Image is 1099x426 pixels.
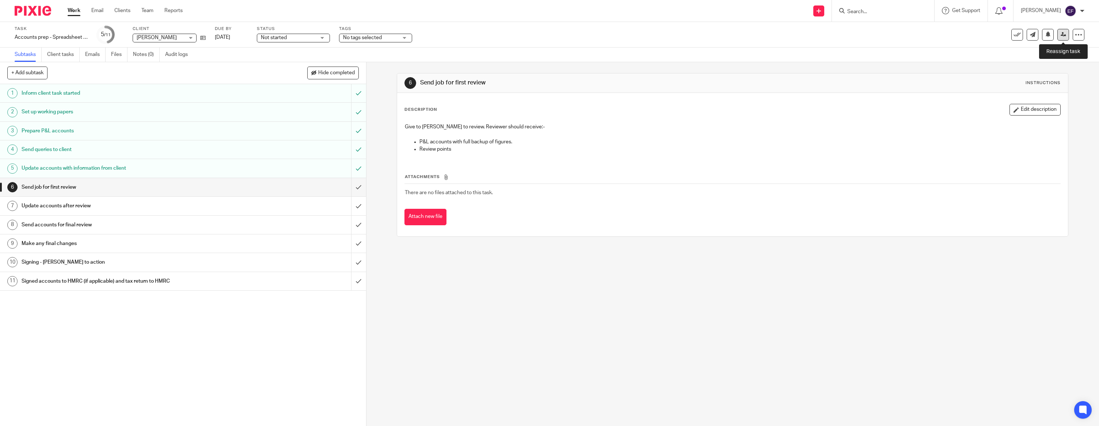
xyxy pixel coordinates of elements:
a: Clients [114,7,130,14]
p: Give to [PERSON_NAME] to review. Reviewer should receive:- [405,123,1060,131]
span: [DATE] [215,35,230,40]
button: Edit description [1009,104,1061,116]
h1: Signing - [PERSON_NAME] to action [22,257,236,268]
label: Client [133,26,206,32]
label: Tags [339,26,412,32]
div: 10 [7,257,18,267]
h1: Make any final changes [22,238,236,249]
div: 3 [7,126,18,136]
h1: Send job for first review [22,182,236,193]
button: Attach new file [404,209,446,225]
img: svg%3E [1065,5,1076,17]
div: Accounts prep - Spreadsheet jobs [15,34,88,41]
div: 6 [7,182,18,192]
label: Due by [215,26,248,32]
p: Description [404,107,437,113]
label: Task [15,26,88,32]
small: /11 [104,33,111,37]
div: 1 [7,88,18,98]
div: 6 [404,77,416,89]
button: Hide completed [307,67,359,79]
div: 9 [7,238,18,249]
h1: Update accounts with information from client [22,163,236,174]
div: 5 [101,30,111,39]
h1: Set up working papers [22,106,236,117]
input: Search [847,9,912,15]
a: Subtasks [15,48,42,62]
p: P&L accounts with full backup of figures. [419,138,1060,146]
p: Review points [419,146,1060,153]
span: Get Support [952,8,980,13]
h1: Inform client task started [22,88,236,99]
a: Reports [164,7,183,14]
h1: Send job for first review [420,79,748,87]
h1: Update accounts after review [22,200,236,211]
label: Status [257,26,330,32]
a: Work [68,7,80,14]
a: Emails [85,48,106,62]
img: Pixie [15,6,51,16]
a: Files [111,48,128,62]
span: Not started [261,35,287,40]
button: + Add subtask [7,67,47,79]
span: There are no files attached to this task. [405,190,493,195]
span: Hide completed [318,70,355,76]
div: 8 [7,220,18,230]
h1: Signed accounts to HMRC (if applicable) and tax return to HMRC [22,276,236,287]
h1: Send queries to client [22,144,236,155]
div: 11 [7,276,18,286]
span: No tags selected [343,35,382,40]
div: 2 [7,107,18,117]
div: Instructions [1026,80,1061,86]
a: Email [91,7,103,14]
h1: Send accounts for final review [22,219,236,230]
h1: Prepare P&L accounts [22,125,236,136]
a: Team [141,7,153,14]
span: Attachments [405,175,440,179]
p: [PERSON_NAME] [1021,7,1061,14]
span: [PERSON_NAME] [137,35,177,40]
div: 7 [7,201,18,211]
a: Notes (0) [133,48,160,62]
a: Audit logs [165,48,193,62]
a: Client tasks [47,48,80,62]
div: 4 [7,144,18,155]
div: 5 [7,163,18,174]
